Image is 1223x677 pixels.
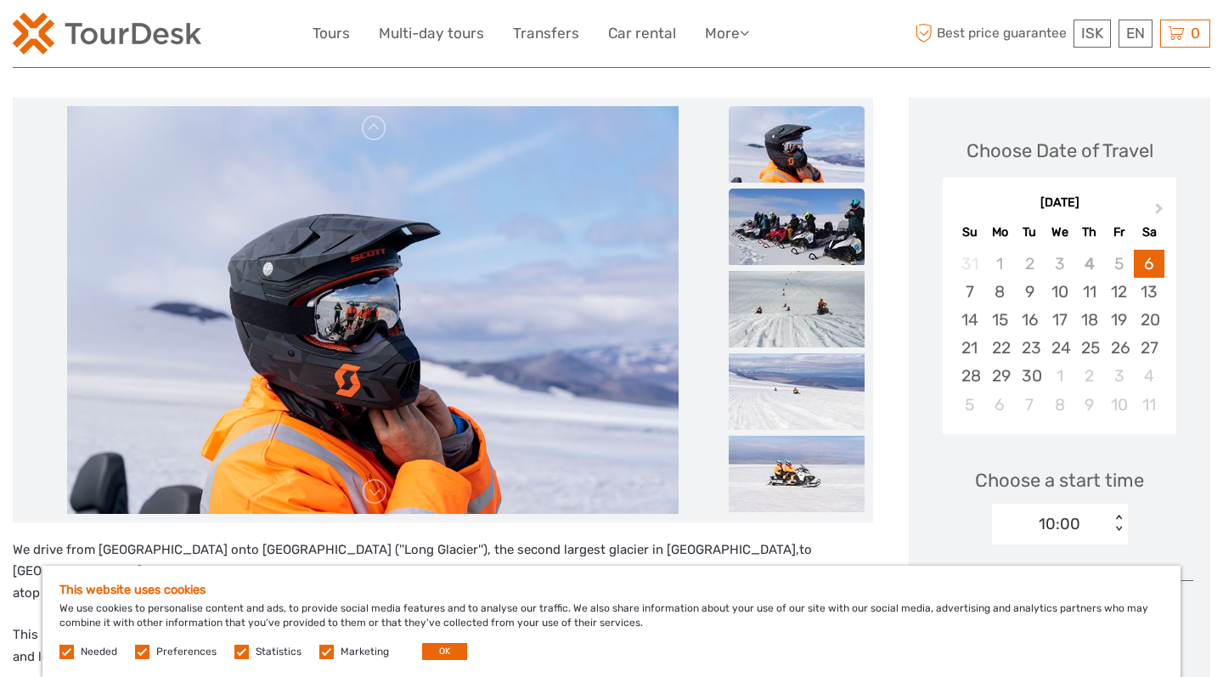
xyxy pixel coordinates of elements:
div: Choose Date of Travel [967,138,1153,164]
img: d0b5d43cc5994753aefe86705f4b943d_main_slider.jpeg [67,106,679,514]
div: Sa [1134,221,1164,244]
span: ISK [1081,25,1103,42]
div: Choose Saturday, September 13th, 2025 [1134,278,1164,306]
div: Choose Monday, September 22nd, 2025 [985,334,1015,362]
div: Not available Monday, September 1st, 2025 [985,250,1015,278]
div: Choose Tuesday, September 9th, 2025 [1015,278,1045,306]
label: Needed [81,645,117,659]
a: More [705,21,749,46]
a: Transfers [513,21,579,46]
div: Choose Tuesday, September 16th, 2025 [1015,306,1045,334]
div: Th [1074,221,1104,244]
img: 120-15d4194f-c635-41b9-a512-a3cb382bfb57_logo_small.png [13,13,201,54]
div: Su [955,221,984,244]
p: We drive from [GEOGRAPHIC_DATA] onto [GEOGRAPHIC_DATA] (''Long Glacier''), the second largest gla... [13,539,873,605]
div: Choose Friday, September 26th, 2025 [1104,334,1134,362]
img: 60d4e52f48c149fd9856e457402cfd84_slider_thumbnail.jpeg [729,436,865,512]
div: We use cookies to personalise content and ads, to provide social media features and to analyse ou... [42,566,1181,677]
div: Choose Sunday, September 28th, 2025 [955,362,984,390]
div: We [1045,221,1074,244]
div: Choose Sunday, October 5th, 2025 [955,391,984,419]
div: Choose Thursday, September 18th, 2025 [1074,306,1104,334]
div: Choose Tuesday, October 7th, 2025 [1015,391,1045,419]
div: 10:00 [1039,513,1080,535]
div: EN [1119,20,1153,48]
span: Best price guarantee [911,20,1070,48]
div: Not available Tuesday, September 2nd, 2025 [1015,250,1045,278]
div: < > [1111,515,1125,533]
div: Choose Saturday, September 6th, 2025 [1134,250,1164,278]
div: Choose Saturday, September 20th, 2025 [1134,306,1164,334]
div: Choose Sunday, September 7th, 2025 [955,278,984,306]
div: Choose Saturday, October 11th, 2025 [1134,391,1164,419]
p: This is a rare opportunity to witness the grandeur of a glacier from the inside and out, in a saf... [13,624,873,668]
div: Choose Wednesday, September 24th, 2025 [1045,334,1074,362]
div: Choose Thursday, September 25th, 2025 [1074,334,1104,362]
img: 27adc74318d74c1f89b88c95f1677622_slider_thumbnail.jpeg [729,271,865,347]
button: Next Month [1147,199,1175,226]
div: Choose Friday, October 3rd, 2025 [1104,362,1134,390]
div: Fr [1104,221,1134,244]
div: Tu [1015,221,1045,244]
img: ae17b3a7168b40e98e485ac6bbc68081_slider_thumbnail.jpeg [729,353,865,430]
div: Choose Monday, September 29th, 2025 [985,362,1015,390]
div: month 2025-09 [948,250,1170,419]
h5: This website uses cookies [59,583,1164,597]
div: Choose Sunday, September 21st, 2025 [955,334,984,362]
div: Choose Monday, September 8th, 2025 [985,278,1015,306]
div: [DATE] [943,195,1176,212]
div: Choose Sunday, September 14th, 2025 [955,306,984,334]
div: Not available Sunday, August 31st, 2025 [955,250,984,278]
div: Choose Thursday, October 2nd, 2025 [1074,362,1104,390]
div: Choose Tuesday, September 23rd, 2025 [1015,334,1045,362]
label: Marketing [341,645,389,659]
div: Choose Wednesday, September 10th, 2025 [1045,278,1074,306]
a: Car rental [608,21,676,46]
a: Tours [313,21,350,46]
div: Choose Saturday, September 27th, 2025 [1134,334,1164,362]
label: Statistics [256,645,302,659]
div: Choose Saturday, October 4th, 2025 [1134,362,1164,390]
div: Not available Friday, September 5th, 2025 [1104,250,1134,278]
div: Not available Thursday, September 4th, 2025 [1074,250,1104,278]
div: Choose Monday, October 6th, 2025 [985,391,1015,419]
span: Choose a start time [975,467,1144,494]
a: Multi-day tours [379,21,484,46]
div: Choose Thursday, September 11th, 2025 [1074,278,1104,306]
img: d0b5d43cc5994753aefe86705f4b943d_slider_thumbnail.jpeg [729,106,865,183]
div: Choose Tuesday, September 30th, 2025 [1015,362,1045,390]
div: Choose Wednesday, September 17th, 2025 [1045,306,1074,334]
label: Preferences [156,645,217,659]
div: Choose Friday, September 19th, 2025 [1104,306,1134,334]
img: ec1fe0bb64f04f27a1cb89453d40c583_slider_thumbnail.jpeg [729,189,865,265]
div: Mo [985,221,1015,244]
div: Choose Wednesday, October 8th, 2025 [1045,391,1074,419]
div: Choose Friday, October 10th, 2025 [1104,391,1134,419]
div: Choose Monday, September 15th, 2025 [985,306,1015,334]
button: OK [422,643,467,660]
div: Choose Thursday, October 9th, 2025 [1074,391,1104,419]
span: 0 [1188,25,1203,42]
div: Choose Friday, September 12th, 2025 [1104,278,1134,306]
div: Choose Wednesday, October 1st, 2025 [1045,362,1074,390]
div: Not available Wednesday, September 3rd, 2025 [1045,250,1074,278]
